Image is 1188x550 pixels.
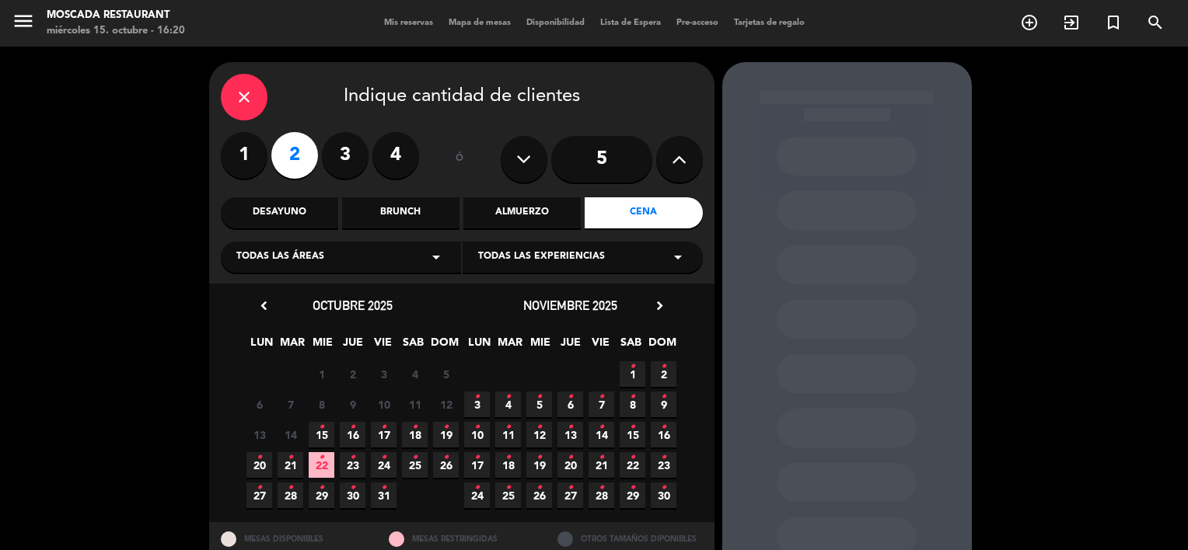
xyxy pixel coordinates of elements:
span: noviembre 2025 [523,298,617,313]
span: 4 [495,392,521,417]
span: 26 [433,452,459,478]
i: exit_to_app [1062,13,1081,32]
i: • [630,385,635,409]
span: Todas las experiencias [478,249,605,265]
i: search [1146,13,1165,32]
span: 15 [620,422,645,447]
span: Disponibilidad [519,19,592,27]
i: turned_in_not [1104,13,1123,32]
span: 6 [246,392,272,417]
span: 27 [246,482,272,508]
i: • [412,415,418,440]
span: 5 [433,361,459,387]
i: • [505,445,511,470]
span: 9 [651,392,676,417]
span: 22 [309,452,334,478]
div: Desayuno [221,197,338,228]
span: 2 [340,361,365,387]
span: Mapa de mesas [441,19,519,27]
i: • [381,415,386,440]
i: • [350,415,355,440]
span: 19 [433,422,459,447]
span: 11 [402,392,428,417]
i: • [474,415,480,440]
span: LUN [249,333,274,359]
i: • [630,445,635,470]
i: • [568,445,573,470]
span: MIE [527,333,553,359]
i: • [661,445,666,470]
i: • [599,445,604,470]
span: 28 [278,482,303,508]
i: • [350,475,355,500]
span: Mis reservas [376,19,441,27]
span: 13 [246,422,272,447]
span: 8 [620,392,645,417]
span: 18 [402,422,428,447]
span: 14 [278,422,303,447]
i: • [661,415,666,440]
span: 24 [464,482,490,508]
i: • [319,475,324,500]
i: • [474,385,480,409]
span: SAB [400,333,426,359]
span: 18 [495,452,521,478]
span: 14 [589,422,614,447]
label: 3 [322,132,369,179]
i: • [257,445,262,470]
i: • [443,445,449,470]
i: • [288,475,293,500]
span: 9 [340,392,365,417]
span: DOM [648,333,674,359]
span: SAB [618,333,644,359]
span: VIE [370,333,396,359]
span: 7 [589,392,614,417]
span: 29 [620,482,645,508]
i: • [350,445,355,470]
div: miércoles 15. octubre - 16:20 [47,23,185,39]
span: 28 [589,482,614,508]
span: 21 [278,452,303,478]
i: • [630,475,635,500]
i: • [661,475,666,500]
i: • [599,475,604,500]
span: 21 [589,452,614,478]
i: menu [12,9,35,33]
i: • [505,475,511,500]
span: 30 [340,482,365,508]
span: 19 [526,452,552,478]
span: JUE [340,333,365,359]
label: 1 [221,132,267,179]
i: • [536,415,542,440]
span: 25 [495,482,521,508]
i: • [319,415,324,440]
i: • [381,445,386,470]
span: MAR [279,333,305,359]
i: • [536,475,542,500]
span: Tarjetas de regalo [726,19,812,27]
div: Brunch [342,197,459,228]
i: • [505,385,511,409]
span: 7 [278,392,303,417]
span: 31 [371,482,397,508]
span: 17 [464,452,490,478]
span: 15 [309,422,334,447]
i: • [474,475,480,500]
span: 12 [433,392,459,417]
span: 1 [309,361,334,387]
i: • [661,385,666,409]
i: chevron_right [652,298,668,314]
label: 2 [271,132,318,179]
i: chevron_left [256,298,272,314]
span: 10 [371,392,397,417]
div: Moscada Restaurant [47,8,185,23]
i: arrow_drop_down [669,248,687,266]
span: 4 [402,361,428,387]
span: VIE [588,333,613,359]
i: • [319,445,324,470]
span: 10 [464,422,490,447]
span: Todas las áreas [236,249,324,265]
span: 27 [557,482,583,508]
i: • [599,385,604,409]
i: • [536,385,542,409]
